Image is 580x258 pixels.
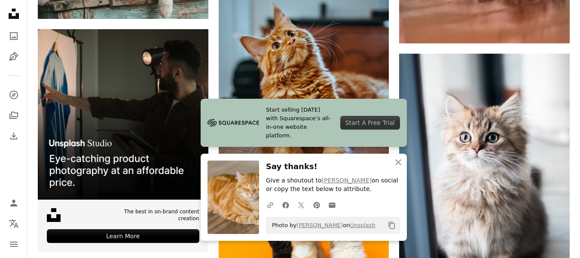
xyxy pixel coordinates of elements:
a: [PERSON_NAME] [322,177,372,184]
a: Collections [5,107,22,124]
span: Photo by on [268,219,375,232]
a: The best in on-brand content creationLearn More [38,29,208,252]
a: Share on Pinterest [309,196,324,213]
span: Start selling [DATE] with Squarespace’s all-in-one website platform. [266,106,333,140]
button: Copy to clipboard [385,218,399,233]
img: file-1705255347840-230a6ab5bca9image [208,116,259,129]
button: Language [5,215,22,232]
a: Log in / Sign up [5,194,22,212]
a: Download History [5,127,22,145]
div: Start A Free Trial [340,116,400,130]
h3: Say thanks! [266,161,400,173]
a: Home — Unsplash [5,5,22,24]
p: Give a shoutout to on social or copy the text below to attribute. [266,176,400,194]
div: Learn More [47,229,199,243]
a: selective focus photography of orange and white cat on brown table [219,70,389,78]
a: Share over email [324,196,340,213]
button: Menu [5,236,22,253]
a: Start selling [DATE] with Squarespace’s all-in-one website platform.Start A Free Trial [201,99,407,147]
img: file-1715714098234-25b8b4e9d8faimage [38,29,208,200]
a: Explore [5,86,22,103]
a: Share on Facebook [278,196,293,213]
a: Unsplash [350,222,375,228]
a: Illustrations [5,48,22,65]
a: Photos [5,27,22,45]
a: grey and brown tabby cat [399,177,570,185]
a: Share on Twitter [293,196,309,213]
img: file-1631678316303-ed18b8b5cb9cimage [47,208,61,222]
span: The best in on-brand content creation [109,208,199,223]
a: [PERSON_NAME] [296,222,343,228]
